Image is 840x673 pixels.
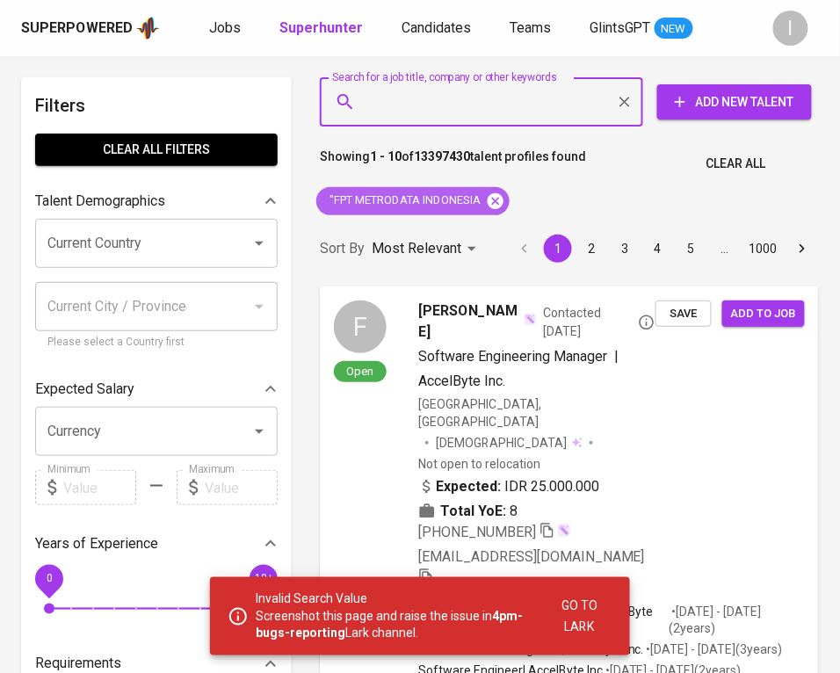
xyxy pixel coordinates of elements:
span: 0 [46,573,52,585]
b: Expected: [436,476,501,497]
span: [EMAIL_ADDRESS][DOMAIN_NAME] [418,548,645,565]
span: Candidates [402,19,471,36]
button: Go to Lark [550,590,609,643]
div: IDR 25.000.000 [418,476,599,497]
p: Invalid Search Value Screenshot this page and raise the issue in Lark channel. [256,590,536,642]
button: Go to next page [788,235,816,263]
p: Most Relevant [372,238,461,259]
span: 8 [510,501,518,522]
span: Add to job [731,304,796,324]
input: Value [205,470,278,505]
span: GlintsGPT [590,19,651,36]
span: "FPT METRODATA INDONESIA [316,192,491,209]
span: Save [664,304,703,324]
b: 1 - 10 [370,149,402,163]
img: magic_wand.svg [557,524,571,538]
span: Add New Talent [671,91,798,113]
a: GlintsGPT NEW [590,18,693,40]
b: 13397430 [414,149,470,163]
button: Open [247,419,272,444]
h6: Filters [35,91,278,119]
b: Total YoE: [440,501,506,522]
p: Not open to relocation [418,455,540,473]
button: Go to page 2 [577,235,605,263]
span: | [614,346,619,367]
span: [PERSON_NAME] [418,300,522,343]
p: Please select a Country first [47,334,265,351]
button: Go to page 4 [644,235,672,263]
div: [GEOGRAPHIC_DATA], [GEOGRAPHIC_DATA] [418,395,655,431]
span: Teams [510,19,551,36]
a: Superpoweredapp logo [21,15,160,41]
button: page 1 [544,235,572,263]
span: [DEMOGRAPHIC_DATA] [436,434,569,452]
span: Open [340,364,381,379]
div: Years of Experience [35,526,278,561]
div: Superpowered [21,18,133,39]
a: Superhunter [279,18,366,40]
div: F [334,300,387,353]
div: I [773,11,808,46]
span: [PHONE_NUMBER] [418,524,536,540]
div: Most Relevant [372,233,482,265]
p: Sort By [320,238,365,259]
button: Add New Talent [657,84,812,119]
button: Clear [612,90,637,114]
span: Software Engineering Manager [418,348,607,365]
button: Open [247,231,272,256]
button: Go to page 1000 [744,235,783,263]
button: Clear All filters [35,134,278,166]
p: Showing of talent profiles found [320,148,586,180]
p: Expected Salary [35,379,134,400]
div: Expected Salary [35,372,278,407]
span: Contacted [DATE] [544,304,655,339]
img: app logo [136,15,160,41]
svg: By Batam recruiter [638,314,655,331]
button: Add to job [722,300,805,328]
span: Jobs [209,19,241,36]
a: Teams [510,18,554,40]
span: AccelByte Inc. [418,373,505,389]
p: Years of Experience [35,533,158,554]
img: magic_wand.svg [524,313,537,326]
b: Superhunter [279,19,363,36]
span: NEW [655,20,693,38]
button: Clear All [699,148,773,180]
a: Jobs [209,18,244,40]
button: Go to page 3 [611,235,639,263]
div: Talent Demographics [35,184,278,219]
p: Talent Demographics [35,191,165,212]
span: Clear All filters [49,139,264,161]
button: Go to page 5 [677,235,706,263]
p: • [DATE] - [DATE] ( 2 years ) [670,603,805,638]
span: Clear All [706,153,766,175]
div: "FPT METRODATA INDONESIA [316,187,510,215]
input: Value [63,470,136,505]
div: … [711,240,739,257]
button: Save [655,300,712,328]
span: Go to Lark [557,595,602,638]
nav: pagination navigation [508,235,819,263]
a: Candidates [402,18,474,40]
p: • [DATE] - [DATE] ( 3 years ) [644,641,783,659]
